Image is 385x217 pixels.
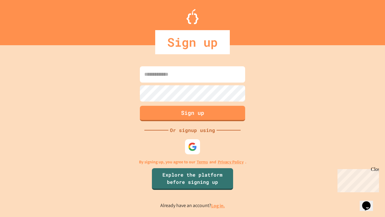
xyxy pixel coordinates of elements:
[152,168,233,190] a: Explore the platform before signing up
[211,203,225,209] a: Log in.
[218,159,244,165] a: Privacy Policy
[197,159,208,165] a: Terms
[360,193,379,211] iframe: chat widget
[335,167,379,192] iframe: chat widget
[140,106,245,121] button: Sign up
[155,30,230,54] div: Sign up
[2,2,42,38] div: Chat with us now!Close
[186,9,199,24] img: Logo.svg
[139,159,246,165] p: By signing up, you agree to our and .
[168,127,217,134] div: Or signup using
[160,202,225,209] p: Already have an account?
[188,142,197,151] img: google-icon.svg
